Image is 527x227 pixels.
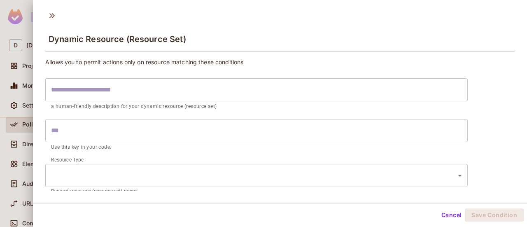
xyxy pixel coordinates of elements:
[45,164,468,187] div: Without label
[51,103,462,111] p: a human-friendly description for your dynamic resource (resource set)
[49,34,186,44] span: Dynamic Resource (Resource Set)
[438,208,465,222] button: Cancel
[465,208,524,222] button: Save Condition
[51,143,462,152] p: Use this key in your code.
[45,58,515,66] p: Allows you to permit actions only on resource matching these conditions
[51,187,138,194] label: Dynamic resource (resource set) parent
[51,156,84,163] label: Resource Type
